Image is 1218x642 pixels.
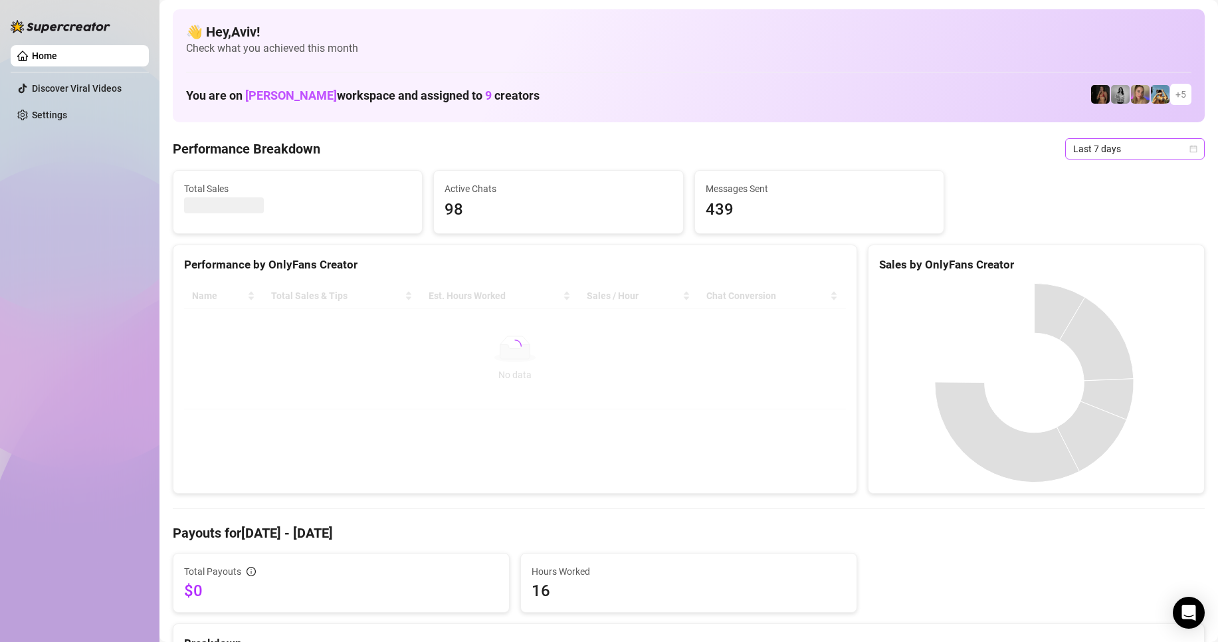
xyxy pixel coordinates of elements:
[532,580,846,601] span: 16
[1073,139,1197,159] span: Last 7 days
[173,140,320,158] h4: Performance Breakdown
[11,20,110,33] img: logo-BBDzfeDw.svg
[184,580,498,601] span: $0
[186,88,540,103] h1: You are on workspace and assigned to creators
[532,564,846,579] span: Hours Worked
[1175,87,1186,102] span: + 5
[1173,597,1205,629] div: Open Intercom Messenger
[247,567,256,576] span: info-circle
[32,110,67,120] a: Settings
[879,256,1193,274] div: Sales by OnlyFans Creator
[173,524,1205,542] h4: Payouts for [DATE] - [DATE]
[507,338,523,354] span: loading
[1111,85,1130,104] img: A
[32,51,57,61] a: Home
[186,23,1191,41] h4: 👋 Hey, Aviv !
[445,181,672,196] span: Active Chats
[706,197,933,223] span: 439
[32,83,122,94] a: Discover Viral Videos
[184,181,411,196] span: Total Sales
[1091,85,1110,104] img: the_bohema
[485,88,492,102] span: 9
[1151,85,1169,104] img: Babydanix
[706,181,933,196] span: Messages Sent
[186,41,1191,56] span: Check what you achieved this month
[245,88,337,102] span: [PERSON_NAME]
[1189,145,1197,153] span: calendar
[184,564,241,579] span: Total Payouts
[184,256,846,274] div: Performance by OnlyFans Creator
[1131,85,1150,104] img: Cherry
[445,197,672,223] span: 98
